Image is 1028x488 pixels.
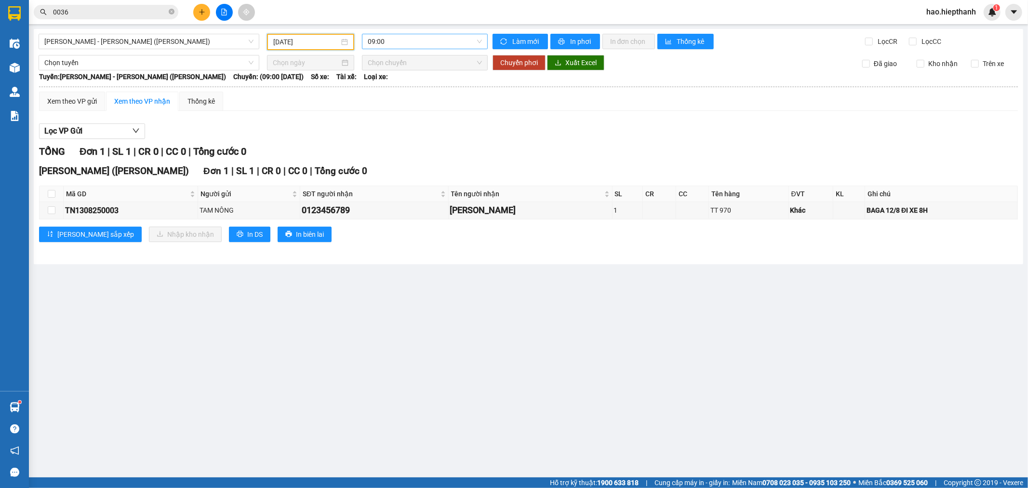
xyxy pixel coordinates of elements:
span: Cung cấp máy in - giấy in: [654,477,730,488]
span: notification [10,446,19,455]
span: plus [199,9,205,15]
span: Trên xe [979,58,1008,69]
div: BAGA 12/8 ĐI XE 8H [867,205,1016,216]
span: Hỗ trợ kỹ thuật: [550,477,639,488]
span: Miền Nam [732,477,851,488]
button: sort-ascending[PERSON_NAME] sắp xếp [39,227,142,242]
span: | [107,146,110,157]
span: In DS [247,229,263,240]
span: file-add [221,9,227,15]
img: warehouse-icon [10,87,20,97]
span: search [40,9,47,15]
img: solution-icon [10,111,20,121]
button: Chuyển phơi [493,55,546,70]
span: TỔNG [39,146,65,157]
th: CC [676,186,709,202]
span: Làm mới [512,36,540,47]
span: SĐT người nhận [303,189,438,199]
div: [PERSON_NAME] [450,203,611,217]
div: Thống kê [187,96,215,107]
span: Đơn 1 [80,146,105,157]
span: In biên lai [296,229,324,240]
span: Người gửi [200,189,291,199]
span: Kho nhận [924,58,961,69]
input: 13/08/2025 [273,37,339,47]
td: CHỊ PHƯƠNG [449,202,613,219]
button: printerIn DS [229,227,270,242]
img: logo-vxr [8,6,21,21]
button: plus [193,4,210,21]
button: downloadXuất Excel [547,55,604,70]
span: sync [500,38,508,46]
span: Tổng cước 0 [315,165,367,176]
span: download [555,59,561,67]
button: syncLàm mới [493,34,548,49]
input: Tìm tên, số ĐT hoặc mã đơn [53,7,167,17]
th: ĐVT [789,186,833,202]
span: 1 [995,4,998,11]
img: warehouse-icon [10,402,20,412]
th: CR [643,186,676,202]
span: | [283,165,286,176]
sup: 1 [18,401,21,404]
span: copyright [975,479,981,486]
td: 0123456789 [300,202,448,219]
span: caret-down [1010,8,1018,16]
span: sort-ascending [47,230,53,238]
td: TN1308250003 [64,202,198,219]
span: Miền Bắc [858,477,928,488]
span: | [188,146,191,157]
div: 1 [614,205,641,216]
span: | [231,165,234,176]
b: Tuyến: [PERSON_NAME] - [PERSON_NAME] ([PERSON_NAME]) [39,73,226,81]
th: Ghi chú [865,186,1018,202]
div: 0123456789 [302,203,446,217]
span: Lọc CR [874,36,899,47]
strong: 0708 023 035 - 0935 103 250 [762,479,851,487]
span: bar-chart [665,38,673,46]
span: SL 1 [112,146,131,157]
span: message [10,468,19,477]
div: TN1308250003 [65,204,196,217]
span: | [257,165,259,176]
span: Loại xe: [364,71,388,82]
span: ⚪️ [853,481,856,485]
span: | [935,477,936,488]
span: | [161,146,163,157]
span: Tên người nhận [451,189,602,199]
img: warehouse-icon [10,63,20,73]
th: KL [833,186,865,202]
button: In đơn chọn [602,34,655,49]
div: Xem theo VP gửi [47,96,97,107]
strong: 1900 633 818 [597,479,639,487]
span: SL 1 [236,165,254,176]
span: close-circle [169,9,174,14]
th: SL [613,186,643,202]
button: aim [238,4,255,21]
span: Lọc VP Gửi [44,125,82,137]
span: CR 0 [138,146,159,157]
span: Chuyến: (09:00 [DATE]) [233,71,304,82]
button: caret-down [1005,4,1022,21]
div: Xem theo VP nhận [114,96,170,107]
span: [PERSON_NAME] ([PERSON_NAME]) [39,165,189,176]
th: Tên hàng [709,186,788,202]
span: Thống kê [677,36,706,47]
div: TAM NÔNG [200,205,299,216]
span: Chọn chuyến [368,55,481,70]
span: hao.hiepthanh [919,6,984,18]
span: Tổng cước 0 [193,146,246,157]
span: Đã giao [870,58,901,69]
span: CC 0 [166,146,186,157]
span: printer [237,230,243,238]
input: Chọn ngày [273,57,340,68]
span: [PERSON_NAME] sắp xếp [57,229,134,240]
span: close-circle [169,8,174,17]
span: printer [558,38,566,46]
span: CR 0 [262,165,281,176]
span: Chọn tuyến [44,55,254,70]
button: Lọc VP Gửi [39,123,145,139]
span: | [134,146,136,157]
span: down [132,127,140,135]
span: | [646,477,647,488]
